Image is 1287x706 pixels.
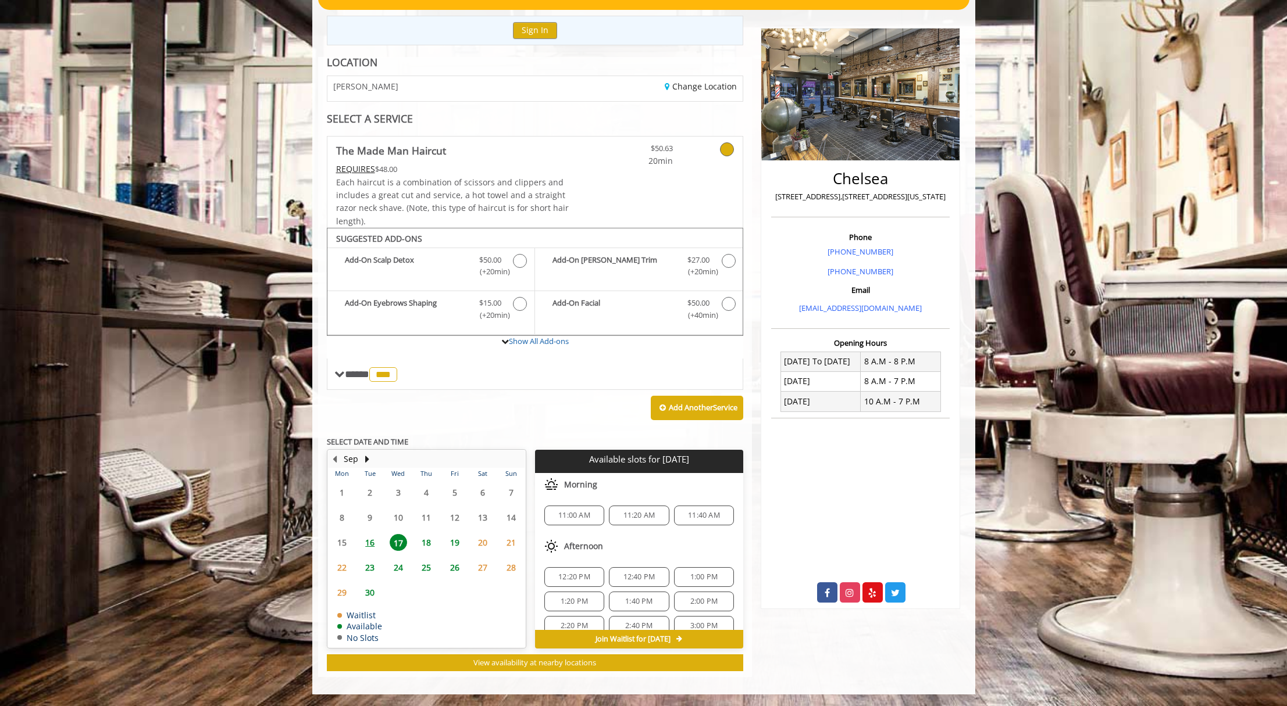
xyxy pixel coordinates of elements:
label: Add-On Beard Trim [541,254,737,281]
span: 27 [474,559,491,576]
button: Sep [344,453,358,465]
button: View availability at nearby locations [327,654,744,671]
a: Change Location [665,81,737,92]
b: Add-On Facial [552,297,676,321]
span: (+20min ) [681,266,715,278]
b: The Made Man Haircut [336,142,446,159]
span: 2:00 PM [690,597,718,606]
span: $50.00 [687,297,710,309]
td: Select day19 [440,530,468,555]
td: 8 A.M - 7 P.M [861,371,941,391]
button: Sign In [513,22,557,39]
span: (+20min ) [473,309,507,321]
span: 2:20 PM [561,621,588,630]
td: Available [337,622,382,630]
span: (+20min ) [473,266,507,278]
span: 12:40 PM [623,572,655,582]
h3: Phone [774,233,947,241]
h3: Email [774,286,947,294]
span: 1:00 PM [690,572,718,582]
td: [DATE] To [DATE] [780,352,861,371]
div: 11:40 AM [674,506,734,525]
td: Select day16 [356,530,384,555]
span: 28 [502,559,520,576]
div: SELECT A SERVICE [327,113,744,124]
span: 26 [446,559,464,576]
td: Waitlist [337,611,382,619]
b: Add Another Service [669,402,737,413]
td: Select day25 [412,555,440,580]
th: Fri [440,468,468,479]
th: Sun [497,468,525,479]
div: 12:20 PM [544,567,604,587]
span: 21 [502,534,520,551]
div: 3:00 PM [674,616,734,636]
span: (+40min ) [681,309,715,321]
b: SELECT DATE AND TIME [327,436,408,447]
td: 8 A.M - 8 P.M [861,352,941,371]
span: 20 [474,534,491,551]
a: [PHONE_NUMBER] [828,266,893,277]
div: 2:40 PM [609,616,669,636]
span: 23 [361,559,379,576]
td: Select day20 [469,530,497,555]
span: 25 [418,559,435,576]
span: This service needs some Advance to be paid before we block your appointment [336,163,375,174]
td: Select day29 [328,580,356,605]
span: Morning [564,480,597,489]
th: Tue [356,468,384,479]
div: 1:20 PM [544,592,604,611]
span: 30 [361,584,379,601]
button: Next Month [363,453,372,465]
b: Add-On [PERSON_NAME] Trim [552,254,676,278]
label: Add-On Scalp Detox [333,254,529,281]
td: [DATE] [780,371,861,391]
span: 22 [333,559,351,576]
div: 1:00 PM [674,567,734,587]
img: morning slots [544,478,558,492]
span: View availability at nearby locations [473,657,596,668]
span: Join Waitlist for [DATE] [596,635,671,644]
h3: Opening Hours [771,339,950,347]
a: Show All Add-ons [509,336,569,346]
td: Select day18 [412,530,440,555]
p: Available slots for [DATE] [540,454,739,464]
label: Add-On Facial [541,297,737,324]
span: 17 [390,534,407,551]
button: Previous Month [330,453,340,465]
td: Select day22 [328,555,356,580]
h2: Chelsea [774,170,947,187]
p: [STREET_ADDRESS],[STREET_ADDRESS][US_STATE] [774,191,947,203]
td: Select day24 [384,555,412,580]
span: 3:00 PM [690,621,718,630]
span: $50.00 [479,254,501,266]
th: Thu [412,468,440,479]
div: 12:40 PM [609,567,669,587]
img: afternoon slots [544,539,558,553]
th: Wed [384,468,412,479]
span: 12:20 PM [558,572,590,582]
span: Each haircut is a combination of scissors and clippers and includes a great cut and service, a ho... [336,177,569,227]
span: $15.00 [479,297,501,309]
b: Add-On Eyebrows Shaping [345,297,468,321]
div: 1:40 PM [609,592,669,611]
span: 11:40 AM [688,511,720,520]
span: 24 [390,559,407,576]
span: 19 [446,534,464,551]
span: 11:20 AM [623,511,655,520]
b: Add-On Scalp Detox [345,254,468,278]
div: 11:00 AM [544,506,604,525]
span: Afternoon [564,542,603,551]
label: Add-On Eyebrows Shaping [333,297,529,324]
b: SUGGESTED ADD-ONS [336,233,422,244]
span: 29 [333,584,351,601]
td: Select day21 [497,530,525,555]
td: [DATE] [780,392,861,411]
span: 1:40 PM [625,597,653,606]
span: $27.00 [687,254,710,266]
a: [EMAIL_ADDRESS][DOMAIN_NAME] [799,303,922,313]
td: Select day23 [356,555,384,580]
td: No Slots [337,633,382,642]
div: 2:00 PM [674,592,734,611]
